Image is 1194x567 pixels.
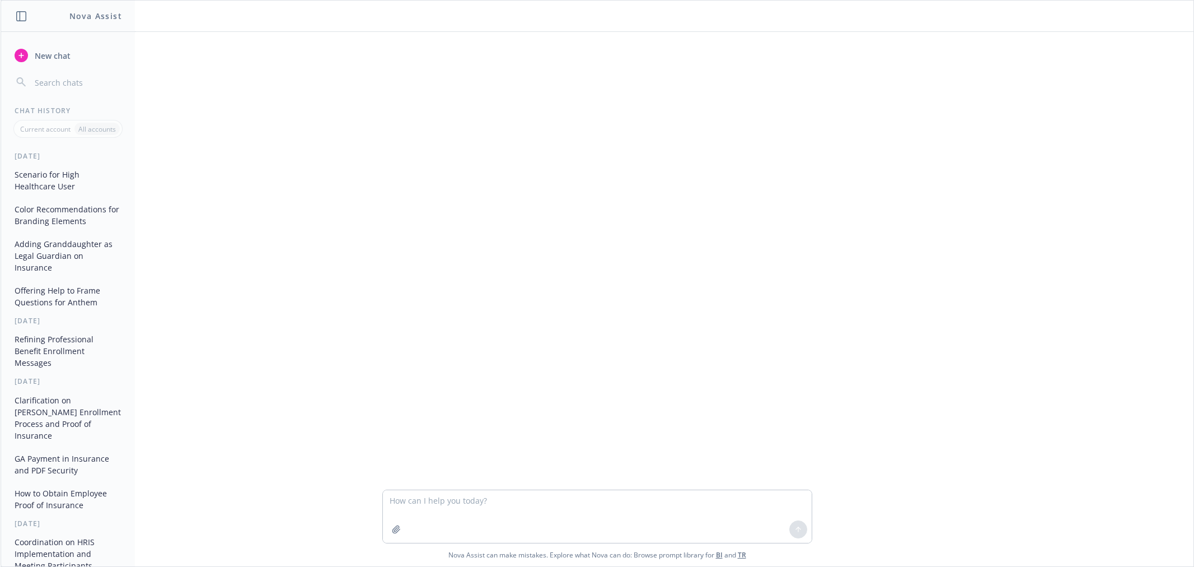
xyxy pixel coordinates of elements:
div: [DATE] [1,316,135,326]
a: TR [738,550,746,560]
h1: Nova Assist [69,10,122,22]
button: Clarification on [PERSON_NAME] Enrollment Process and Proof of Insurance [10,391,126,445]
div: Chat History [1,106,135,115]
a: BI [716,550,723,560]
button: Scenario for High Healthcare User [10,165,126,196]
button: New chat [10,45,126,66]
button: How to Obtain Employee Proof of Insurance [10,484,126,514]
input: Search chats [32,75,121,90]
button: Refining Professional Benefit Enrollment Messages [10,330,126,372]
div: [DATE] [1,377,135,386]
div: [DATE] [1,519,135,528]
button: Offering Help to Frame Questions for Anthem [10,281,126,312]
button: GA Payment in Insurance and PDF Security [10,449,126,480]
button: Color Recommendations for Branding Elements [10,200,126,230]
p: Current account [20,124,71,134]
span: Nova Assist can make mistakes. Explore what Nova can do: Browse prompt library for and [5,543,1189,566]
div: [DATE] [1,151,135,161]
button: Adding Granddaughter as Legal Guardian on Insurance [10,235,126,277]
span: New chat [32,50,71,62]
p: All accounts [78,124,116,134]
